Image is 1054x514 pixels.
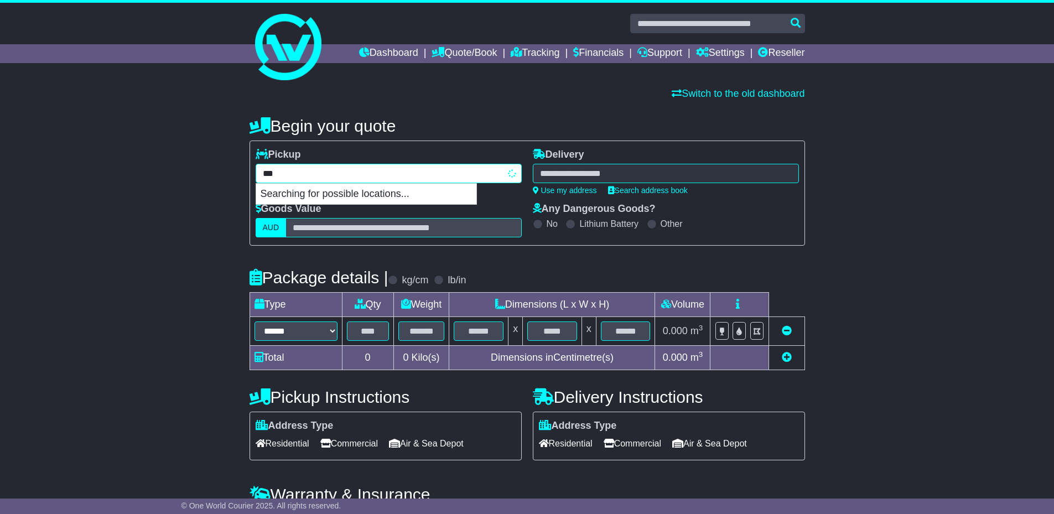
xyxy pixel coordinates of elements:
label: kg/cm [402,274,428,287]
label: Address Type [256,420,334,432]
label: Any Dangerous Goods? [533,203,656,215]
a: Dashboard [359,44,418,63]
a: Reseller [758,44,804,63]
label: Address Type [539,420,617,432]
a: Switch to the old dashboard [672,88,804,99]
td: Type [250,293,342,317]
span: Residential [256,435,309,452]
td: Volume [655,293,710,317]
td: x [508,317,523,346]
span: m [690,352,703,363]
label: Delivery [533,149,584,161]
td: x [581,317,596,346]
sup: 3 [699,324,703,332]
a: Add new item [782,352,792,363]
label: AUD [256,218,287,237]
label: Goods Value [256,203,321,215]
h4: Delivery Instructions [533,388,805,406]
a: Support [637,44,682,63]
h4: Begin your quote [250,117,805,135]
label: Pickup [256,149,301,161]
sup: 3 [699,350,703,359]
label: lb/in [448,274,466,287]
label: Lithium Battery [579,219,638,229]
label: No [547,219,558,229]
a: Financials [573,44,624,63]
span: 0 [403,352,408,363]
span: © One World Courier 2025. All rights reserved. [181,501,341,510]
span: 0.000 [663,352,688,363]
label: Other [661,219,683,229]
span: Air & Sea Depot [389,435,464,452]
td: Qty [342,293,393,317]
a: Use my address [533,186,597,195]
span: 0.000 [663,325,688,336]
td: Dimensions (L x W x H) [449,293,655,317]
a: Quote/Book [432,44,497,63]
h4: Pickup Instructions [250,388,522,406]
typeahead: Please provide city [256,164,522,183]
a: Settings [696,44,745,63]
td: 0 [342,346,393,370]
a: Remove this item [782,325,792,336]
p: Searching for possible locations... [256,184,476,205]
span: Air & Sea Depot [672,435,747,452]
a: Search address book [608,186,688,195]
span: Residential [539,435,593,452]
a: Tracking [511,44,559,63]
td: Weight [393,293,449,317]
td: Kilo(s) [393,346,449,370]
td: Dimensions in Centimetre(s) [449,346,655,370]
span: Commercial [604,435,661,452]
td: Total [250,346,342,370]
span: m [690,325,703,336]
span: Commercial [320,435,378,452]
h4: Warranty & Insurance [250,485,805,503]
h4: Package details | [250,268,388,287]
